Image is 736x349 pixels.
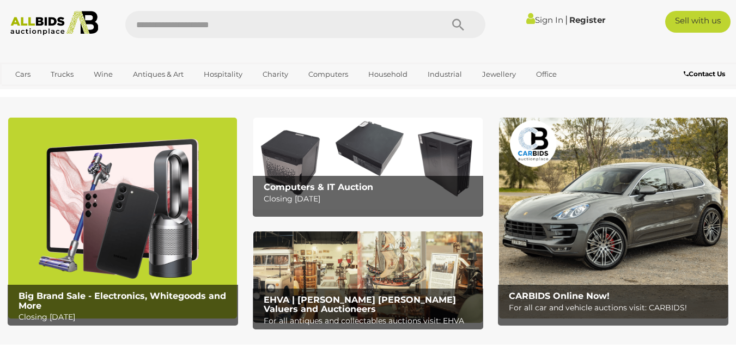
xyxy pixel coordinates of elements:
[361,65,415,83] a: Household
[8,65,38,83] a: Cars
[264,295,456,315] b: EHVA | [PERSON_NAME] [PERSON_NAME] Valuers and Auctioneers
[256,65,295,83] a: Charity
[526,15,563,25] a: Sign In
[19,291,226,311] b: Big Brand Sale - Electronics, Whitegoods and More
[253,118,482,209] a: Computers & IT Auction Computers & IT Auction Closing [DATE]
[509,291,610,301] b: CARBIDS Online Now!
[8,83,45,101] a: Sports
[475,65,523,83] a: Jewellery
[569,15,605,25] a: Register
[499,118,728,318] img: CARBIDS Online Now!
[684,68,728,80] a: Contact Us
[8,118,237,318] a: Big Brand Sale - Electronics, Whitegoods and More Big Brand Sale - Electronics, Whitegoods and Mo...
[19,310,233,324] p: Closing [DATE]
[5,11,104,35] img: Allbids.com.au
[253,231,482,323] a: EHVA | Evans Hastings Valuers and Auctioneers EHVA | [PERSON_NAME] [PERSON_NAME] Valuers and Auct...
[87,65,120,83] a: Wine
[509,301,723,315] p: For all car and vehicle auctions visit: CARBIDS!
[126,65,191,83] a: Antiques & Art
[665,11,731,33] a: Sell with us
[301,65,355,83] a: Computers
[684,70,725,78] b: Contact Us
[264,192,478,206] p: Closing [DATE]
[499,118,728,318] a: CARBIDS Online Now! CARBIDS Online Now! For all car and vehicle auctions visit: CARBIDS!
[565,14,568,26] span: |
[264,182,373,192] b: Computers & IT Auction
[8,118,237,318] img: Big Brand Sale - Electronics, Whitegoods and More
[529,65,564,83] a: Office
[253,231,482,323] img: EHVA | Evans Hastings Valuers and Auctioneers
[253,118,482,209] img: Computers & IT Auction
[431,11,485,38] button: Search
[51,83,142,101] a: [GEOGRAPHIC_DATA]
[421,65,469,83] a: Industrial
[197,65,250,83] a: Hospitality
[44,65,81,83] a: Trucks
[264,314,478,328] p: For all antiques and collectables auctions visit: EHVA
